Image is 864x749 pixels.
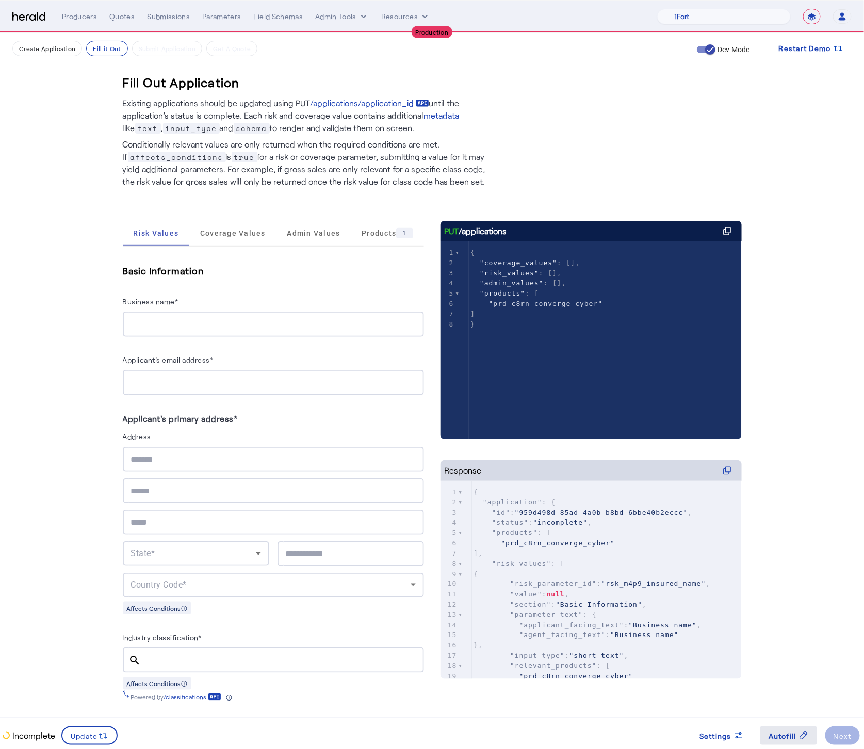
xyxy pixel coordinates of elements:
[471,269,562,277] span: : [],
[779,42,831,55] span: Restart Demo
[492,509,510,516] span: "id"
[254,11,303,22] div: Field Schemas
[234,123,270,134] span: schema
[510,580,597,588] span: "risk_parameter_id"
[441,258,455,268] div: 2
[123,414,238,424] label: Applicant's primary address*
[441,620,459,630] div: 14
[474,498,556,506] span: : {
[123,633,202,642] label: Industry classification*
[441,640,459,650] div: 16
[441,460,742,658] herald-code-block: Response
[510,652,565,659] span: "input_type"
[123,97,494,134] p: Existing applications should be updated using PUT until the application’s status is complete. Eac...
[629,621,697,629] span: "Business name"
[441,589,459,599] div: 11
[480,259,557,267] span: "coverage_values"
[441,517,459,528] div: 4
[71,730,98,741] span: Update
[441,569,459,579] div: 9
[441,538,459,548] div: 6
[519,621,624,629] span: "applicant_facing_text"
[474,652,629,659] span: : ,
[445,225,507,237] div: /applications
[480,279,544,287] span: "admin_values"
[132,41,202,56] button: Submit Application
[131,693,232,701] div: Powered by
[510,662,597,670] span: "relevant_products"
[699,730,731,741] span: Settings
[123,355,214,364] label: Applicant's email address*
[123,654,148,666] mat-icon: search
[474,560,565,567] span: : [
[492,560,551,567] span: "risk_values"
[441,268,455,279] div: 3
[12,41,82,56] button: Create Application
[163,123,220,134] span: input_type
[206,41,257,56] button: Get A Quote
[474,590,569,598] span: : ,
[715,44,750,55] label: Dev Mode
[123,602,191,614] div: Affects Conditions
[232,152,257,162] span: true
[287,230,340,237] span: Admin Values
[441,299,455,309] div: 6
[147,11,190,22] div: Submissions
[61,726,118,745] button: Update
[480,269,539,277] span: "risk_values"
[362,228,413,238] span: Products
[62,11,97,22] div: Producers
[474,641,483,649] span: },
[441,650,459,661] div: 17
[474,611,597,618] span: : {
[441,487,459,497] div: 1
[441,671,459,681] div: 19
[474,662,611,670] span: : [
[315,11,369,22] button: internal dropdown menu
[474,631,679,639] span: :
[441,497,459,508] div: 2
[441,288,455,299] div: 5
[133,230,178,237] span: Risk Values
[489,300,603,307] span: "prd_c8rn_converge_cyber"
[441,528,459,538] div: 5
[441,610,459,620] div: 13
[474,549,483,557] span: ],
[123,263,424,279] h5: Basic Information
[480,289,525,297] span: "products"
[424,109,460,122] a: metadata
[123,74,240,91] h3: Fill Out Application
[474,529,551,536] span: : [
[610,631,678,639] span: "Business name"
[474,570,479,578] span: {
[474,488,479,496] span: {
[471,259,580,267] span: : [],
[471,249,476,256] span: {
[10,729,55,742] p: Incomplete
[441,599,459,610] div: 12
[533,518,588,526] span: "incomplete"
[471,310,476,318] span: ]
[381,11,430,22] button: Resources dropdown menu
[492,518,529,526] span: "status"
[471,279,566,287] span: : [],
[760,726,817,745] button: Autofill
[483,498,542,506] span: "application"
[164,693,221,701] a: /classifications
[441,309,455,319] div: 7
[515,509,688,516] span: "959d498d-85ad-4a0b-b8bd-6bbe40b2eccc"
[769,730,796,741] span: Autofill
[556,600,642,608] span: "Basic Information"
[12,12,45,22] img: Herald Logo
[771,39,852,58] button: Restart Demo
[441,661,459,671] div: 18
[510,611,583,618] span: "parameter_text"
[601,580,706,588] span: "rsk_m4p9_insured_name"
[123,134,494,188] p: Conditionally relevant values are only returned when the required conditions are met. If is for a...
[445,464,482,477] div: Response
[471,289,540,297] span: : [
[123,297,178,306] label: Business name*
[510,600,551,608] span: "section"
[441,319,455,330] div: 8
[311,97,429,109] a: /applications/application_id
